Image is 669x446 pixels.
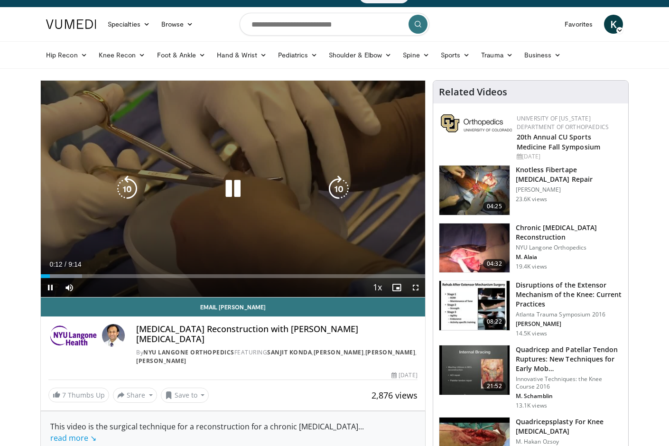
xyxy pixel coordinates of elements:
button: Pause [41,278,60,297]
p: M. Hakan Ozsoy [516,438,623,446]
a: K [604,15,623,34]
h3: Chronic [MEDICAL_DATA] Reconstruction [516,223,623,242]
span: 04:32 [483,259,506,269]
div: Progress Bar [41,274,425,278]
a: Browse [156,15,199,34]
button: Fullscreen [406,278,425,297]
p: M. Schamblin [516,392,623,400]
a: Favorites [559,15,598,34]
p: 13.1K views [516,402,547,409]
a: 04:32 Chronic [MEDICAL_DATA] Reconstruction NYU Langone Orthopedics M. Alaia 19.4K views [439,223,623,273]
a: Shoulder & Elbow [323,46,397,65]
a: Specialties [102,15,156,34]
a: Sports [435,46,476,65]
a: Hip Recon [40,46,93,65]
h3: Knotless Fibertape [MEDICAL_DATA] Repair [516,165,623,184]
p: [PERSON_NAME] [516,186,623,194]
span: ... [50,421,364,443]
span: 0:12 [49,260,62,268]
a: [PERSON_NAME] [365,348,416,356]
p: 19.4K views [516,263,547,270]
h4: Related Videos [439,86,507,98]
div: [DATE] [517,152,621,161]
button: Enable picture-in-picture mode [387,278,406,297]
a: Sanjit Konda [267,348,312,356]
p: Atlanta Trauma Symposium 2016 [516,311,623,318]
a: University of [US_STATE] Department of Orthopaedics [517,114,609,131]
a: Business [519,46,567,65]
input: Search topics, interventions [240,13,429,36]
video-js: Video Player [41,81,425,297]
h3: Quadricepsplasty For Knee [MEDICAL_DATA] [516,417,623,436]
p: M. Alaia [516,253,623,261]
div: By FEATURING , , , [136,348,417,365]
div: This video is the surgical technique for a reconstruction for a chronic [MEDICAL_DATA] [50,421,416,444]
p: [PERSON_NAME] [516,320,623,328]
button: Mute [60,278,79,297]
a: 20th Annual CU Sports Medicine Fall Symposium [517,132,600,151]
a: Email [PERSON_NAME] [41,297,425,316]
a: [PERSON_NAME] [314,348,364,356]
a: 7 Thumbs Up [48,388,109,402]
img: E-HI8y-Omg85H4KX4xMDoxOjBzMTt2bJ.150x105_q85_crop-smart_upscale.jpg [439,223,510,273]
span: 7 [62,390,66,400]
a: Hand & Wrist [211,46,272,65]
img: 355603a8-37da-49b6-856f-e00d7e9307d3.png.150x105_q85_autocrop_double_scale_upscale_version-0.2.png [441,114,512,132]
a: 08:22 Disruptions of the Extensor Mechanism of the Knee: Current Practices Atlanta Trauma Symposi... [439,280,623,337]
h3: Quadricep and Patellar Tendon Ruptures: New Techniques for Early Mob… [516,345,623,373]
span: 2,876 views [372,390,418,401]
a: [PERSON_NAME] [136,357,186,365]
span: 04:25 [483,202,506,211]
a: NYU Langone Orthopedics [143,348,234,356]
img: Avatar [102,324,125,347]
span: 08:22 [483,317,506,326]
button: Share [113,388,157,403]
p: NYU Langone Orthopedics [516,244,623,251]
button: Playback Rate [368,278,387,297]
a: 04:25 Knotless Fibertape [MEDICAL_DATA] Repair [PERSON_NAME] 23.6K views [439,165,623,215]
a: Spine [397,46,435,65]
img: c329ce19-05ea-4e12-b583-111b1ee27852.150x105_q85_crop-smart_upscale.jpg [439,281,510,330]
img: AlCdVYZxUWkgWPEX4xMDoxOjA4MTsiGN.150x105_q85_crop-smart_upscale.jpg [439,345,510,395]
a: Foot & Ankle [151,46,212,65]
p: Innovative Techniques: the Knee Course 2016 [516,375,623,390]
button: Save to [161,388,209,403]
div: [DATE] [391,371,417,380]
h3: Disruptions of the Extensor Mechanism of the Knee: Current Practices [516,280,623,309]
a: Knee Recon [93,46,151,65]
p: 14.5K views [516,330,547,337]
a: read more ↘ [50,433,96,443]
span: 21:52 [483,381,506,391]
img: VuMedi Logo [46,19,96,29]
img: NYU Langone Orthopedics [48,324,98,347]
a: Trauma [475,46,519,65]
a: Pediatrics [272,46,323,65]
span: 9:14 [68,260,81,268]
span: / [65,260,66,268]
img: E-HI8y-Omg85H4KX4xMDoxOjBzMTt2bJ.150x105_q85_crop-smart_upscale.jpg [439,166,510,215]
p: 23.6K views [516,195,547,203]
h4: [MEDICAL_DATA] Reconstruction with [PERSON_NAME] [MEDICAL_DATA] [136,324,417,344]
a: 21:52 Quadricep and Patellar Tendon Ruptures: New Techniques for Early Mob… Innovative Techniques... [439,345,623,409]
